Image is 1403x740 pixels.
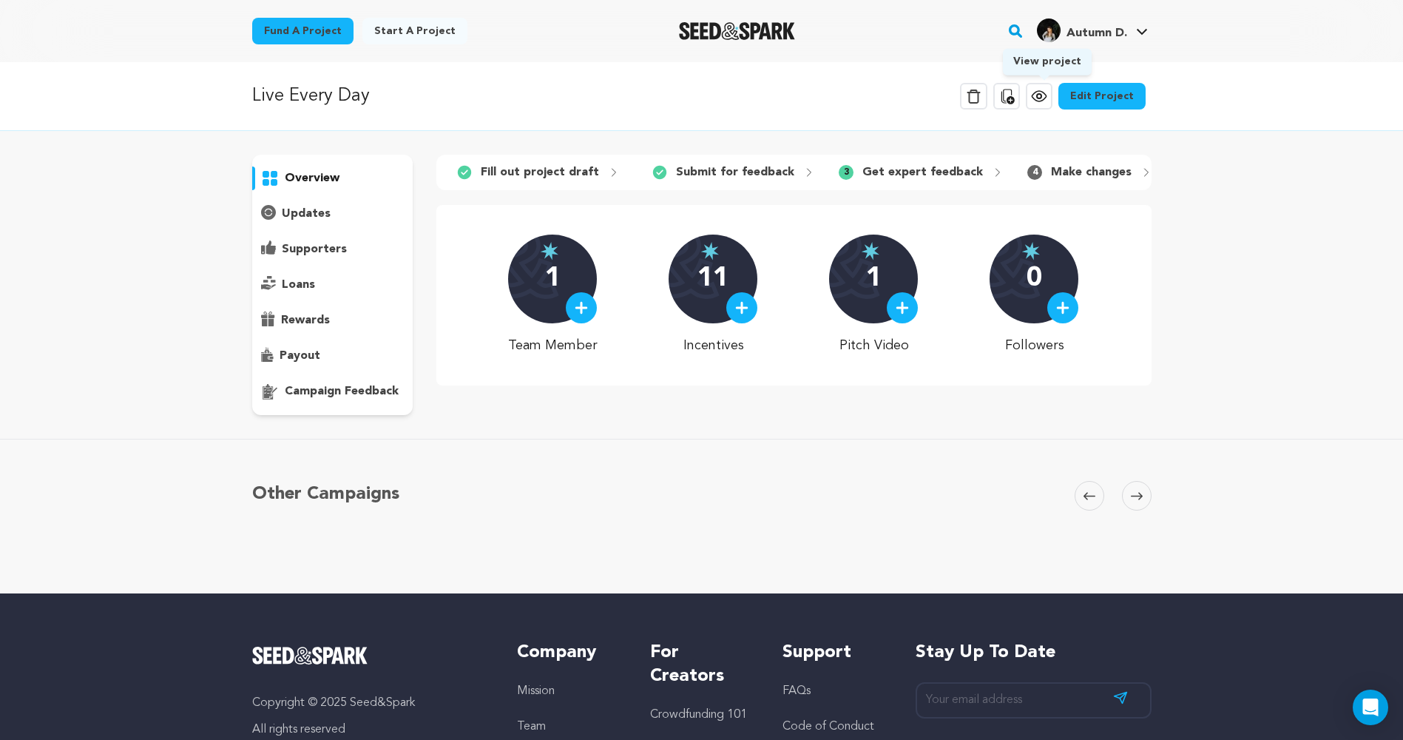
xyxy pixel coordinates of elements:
[1353,690,1388,725] div: Open Intercom Messenger
[916,682,1152,719] input: Your email address
[252,166,413,190] button: overview
[575,301,588,314] img: plus.svg
[782,721,874,733] a: Code of Conduct
[252,380,413,403] button: campaign feedback
[252,18,354,44] a: Fund a project
[252,309,413,332] button: rewards
[866,264,882,294] p: 1
[282,205,331,223] p: updates
[517,685,555,697] a: Mission
[1037,18,1127,42] div: Autumn D.'s Profile
[280,347,320,365] p: payout
[252,344,413,368] button: payout
[990,335,1079,356] p: Followers
[252,647,368,665] img: Seed&Spark Logo
[362,18,467,44] a: Start a project
[252,721,488,739] p: All rights reserved
[839,165,853,180] span: 3
[517,641,620,665] h5: Company
[1034,16,1151,42] a: Autumn D.'s Profile
[669,335,758,356] p: Incentives
[735,301,748,314] img: plus.svg
[1034,16,1151,47] span: Autumn D.'s Profile
[697,264,728,294] p: 11
[285,383,399,400] p: campaign feedback
[1027,264,1042,294] p: 0
[782,685,811,697] a: FAQs
[782,641,885,665] h5: Support
[896,301,909,314] img: plus.svg
[1051,164,1132,181] p: Make changes
[285,169,339,187] p: overview
[517,721,546,733] a: Team
[252,273,413,297] button: loans
[916,641,1152,665] h5: Stay up to date
[508,335,598,356] p: Team Member
[281,312,330,329] p: rewards
[676,164,794,181] p: Submit for feedback
[1037,18,1061,42] img: cdcc7e1b23d45531.jpg
[1066,27,1127,39] span: Autumn D.
[1027,165,1042,180] span: 4
[252,481,399,508] h5: Other Campaigns
[481,164,599,181] p: Fill out project draft
[1058,83,1146,110] a: Edit Project
[282,276,315,294] p: loans
[252,238,413,261] button: supporters
[862,164,983,181] p: Get expert feedback
[282,240,347,258] p: supporters
[252,647,488,665] a: Seed&Spark Homepage
[252,694,488,712] p: Copyright © 2025 Seed&Spark
[252,83,370,110] p: Live Every Day
[650,709,747,721] a: Crowdfunding 101
[545,264,561,294] p: 1
[679,22,795,40] img: Seed&Spark Logo Dark Mode
[650,641,753,688] h5: For Creators
[679,22,795,40] a: Seed&Spark Homepage
[252,202,413,226] button: updates
[829,335,919,356] p: Pitch Video
[1056,301,1069,314] img: plus.svg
